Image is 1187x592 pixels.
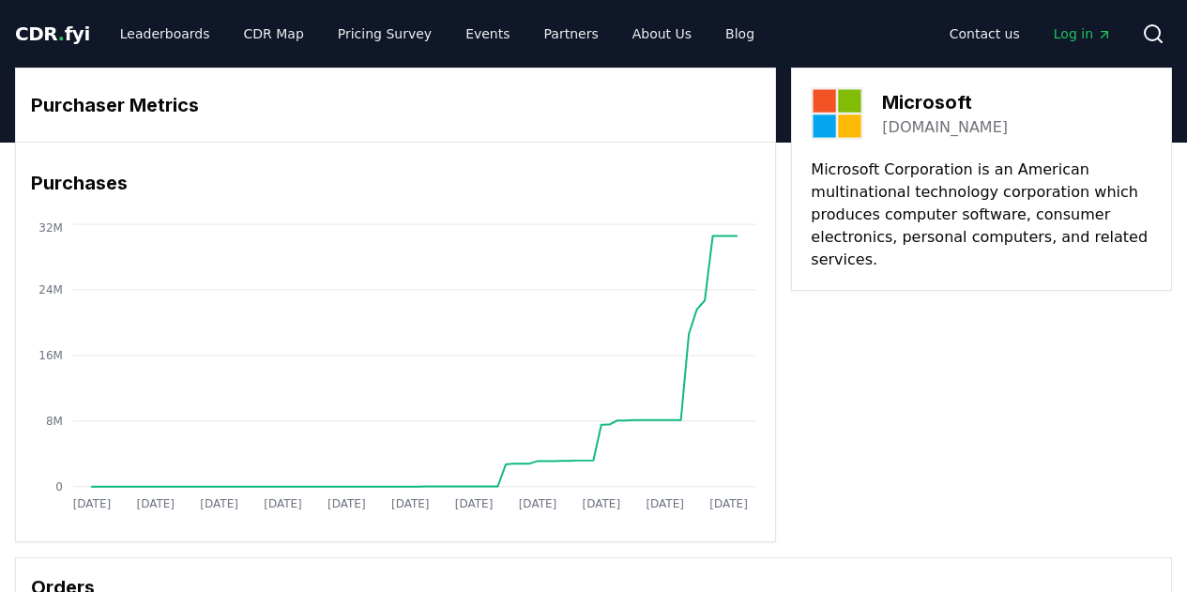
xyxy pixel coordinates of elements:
[38,349,63,362] tspan: 16M
[15,21,90,47] a: CDR.fyi
[647,497,685,510] tspan: [DATE]
[1039,17,1127,51] a: Log in
[55,480,63,493] tspan: 0
[617,17,707,51] a: About Us
[323,17,447,51] a: Pricing Survey
[811,159,1152,271] p: Microsoft Corporation is an American multinational technology corporation which produces computer...
[710,497,749,510] tspan: [DATE]
[519,497,557,510] tspan: [DATE]
[46,415,63,428] tspan: 8M
[455,497,494,510] tspan: [DATE]
[264,497,302,510] tspan: [DATE]
[1054,24,1112,43] span: Log in
[58,23,65,45] span: .
[15,23,90,45] span: CDR fyi
[811,87,863,140] img: Microsoft-logo
[229,17,319,51] a: CDR Map
[935,17,1127,51] nav: Main
[935,17,1035,51] a: Contact us
[38,221,63,235] tspan: 32M
[583,497,621,510] tspan: [DATE]
[529,17,614,51] a: Partners
[105,17,769,51] nav: Main
[31,91,760,119] h3: Purchaser Metrics
[327,497,366,510] tspan: [DATE]
[882,116,1008,139] a: [DOMAIN_NAME]
[137,497,175,510] tspan: [DATE]
[882,88,1008,116] h3: Microsoft
[38,283,63,296] tspan: 24M
[200,497,238,510] tspan: [DATE]
[450,17,525,51] a: Events
[105,17,225,51] a: Leaderboards
[31,169,760,197] h3: Purchases
[73,497,112,510] tspan: [DATE]
[710,17,769,51] a: Blog
[391,497,430,510] tspan: [DATE]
